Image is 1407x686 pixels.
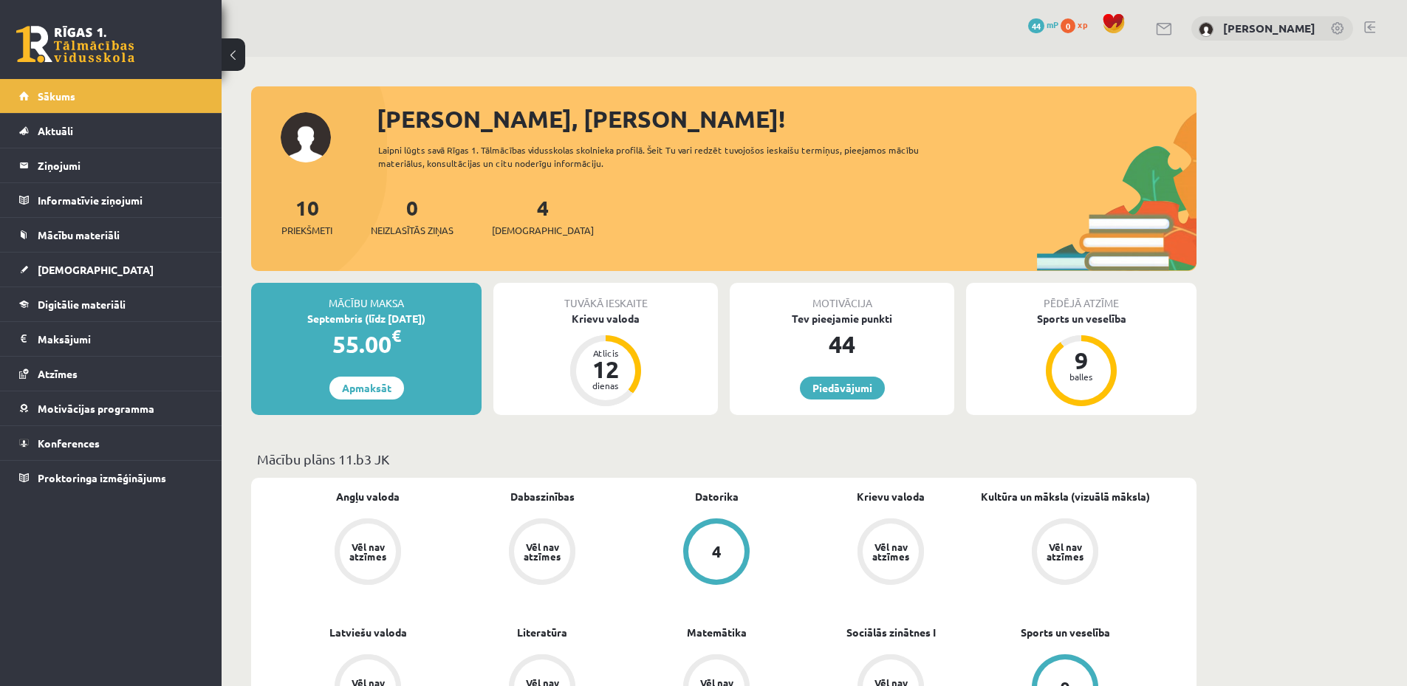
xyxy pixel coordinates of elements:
a: Vēl nav atzīmes [455,518,629,588]
div: Vēl nav atzīmes [870,542,911,561]
a: Aktuāli [19,114,203,148]
div: Pēdējā atzīme [966,283,1197,311]
span: xp [1078,18,1087,30]
a: Atzīmes [19,357,203,391]
a: Kultūra un māksla (vizuālā māksla) [981,489,1150,504]
a: Vēl nav atzīmes [281,518,455,588]
span: mP [1047,18,1058,30]
a: Rīgas 1. Tālmācības vidusskola [16,26,134,63]
a: Vēl nav atzīmes [978,518,1152,588]
a: 4[DEMOGRAPHIC_DATA] [492,194,594,238]
img: Viktorija Romulāne [1199,22,1213,37]
span: 44 [1028,18,1044,33]
a: 10Priekšmeti [281,194,332,238]
div: Atlicis [583,349,628,357]
div: Tuvākā ieskaite [493,283,718,311]
div: [PERSON_NAME], [PERSON_NAME]! [377,101,1197,137]
span: Motivācijas programma [38,402,154,415]
a: Angļu valoda [336,489,400,504]
a: Krievu valoda Atlicis 12 dienas [493,311,718,408]
a: Piedāvājumi [800,377,885,399]
div: Sports un veselība [966,311,1197,326]
a: Digitālie materiāli [19,287,203,321]
a: Sociālās zinātnes I [846,625,936,640]
div: Tev pieejamie punkti [730,311,954,326]
a: [DEMOGRAPHIC_DATA] [19,253,203,287]
div: 55.00 [251,326,482,362]
span: Konferences [38,436,100,450]
a: 0 xp [1061,18,1095,30]
span: Neizlasītās ziņas [371,223,453,238]
a: Sports un veselība 9 balles [966,311,1197,408]
a: 4 [629,518,804,588]
a: Maksājumi [19,322,203,356]
span: Sākums [38,89,75,103]
div: 44 [730,326,954,362]
span: € [391,325,401,346]
span: 0 [1061,18,1075,33]
div: 12 [583,357,628,381]
div: Vēl nav atzīmes [521,542,563,561]
legend: Ziņojumi [38,148,203,182]
div: 4 [712,543,722,560]
span: [DEMOGRAPHIC_DATA] [492,223,594,238]
a: 44 mP [1028,18,1058,30]
legend: Informatīvie ziņojumi [38,183,203,217]
span: Priekšmeti [281,223,332,238]
a: [PERSON_NAME] [1223,21,1315,35]
a: Literatūra [517,625,567,640]
div: Septembris (līdz [DATE]) [251,311,482,326]
a: Proktoringa izmēģinājums [19,461,203,495]
div: Motivācija [730,283,954,311]
p: Mācību plāns 11.b3 JK [257,449,1191,469]
legend: Maksājumi [38,322,203,356]
a: Motivācijas programma [19,391,203,425]
span: [DEMOGRAPHIC_DATA] [38,263,154,276]
a: Informatīvie ziņojumi [19,183,203,217]
a: Mācību materiāli [19,218,203,252]
span: Atzīmes [38,367,78,380]
a: Konferences [19,426,203,460]
a: Sports un veselība [1021,625,1110,640]
a: Ziņojumi [19,148,203,182]
a: Latviešu valoda [329,625,407,640]
div: dienas [583,381,628,390]
span: Mācību materiāli [38,228,120,241]
div: 9 [1059,349,1103,372]
a: Apmaksāt [329,377,404,399]
a: Sākums [19,79,203,113]
div: Laipni lūgts savā Rīgas 1. Tālmācības vidusskolas skolnieka profilā. Šeit Tu vari redzēt tuvojošo... [378,143,945,170]
span: Aktuāli [38,124,73,137]
a: Krievu valoda [857,489,925,504]
div: Mācību maksa [251,283,482,311]
div: Krievu valoda [493,311,718,326]
a: Vēl nav atzīmes [804,518,978,588]
div: Vēl nav atzīmes [1044,542,1086,561]
a: 0Neizlasītās ziņas [371,194,453,238]
a: Datorika [695,489,739,504]
span: Proktoringa izmēģinājums [38,471,166,484]
span: Digitālie materiāli [38,298,126,311]
div: balles [1059,372,1103,381]
a: Matemātika [687,625,747,640]
a: Dabaszinības [510,489,575,504]
div: Vēl nav atzīmes [347,542,388,561]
